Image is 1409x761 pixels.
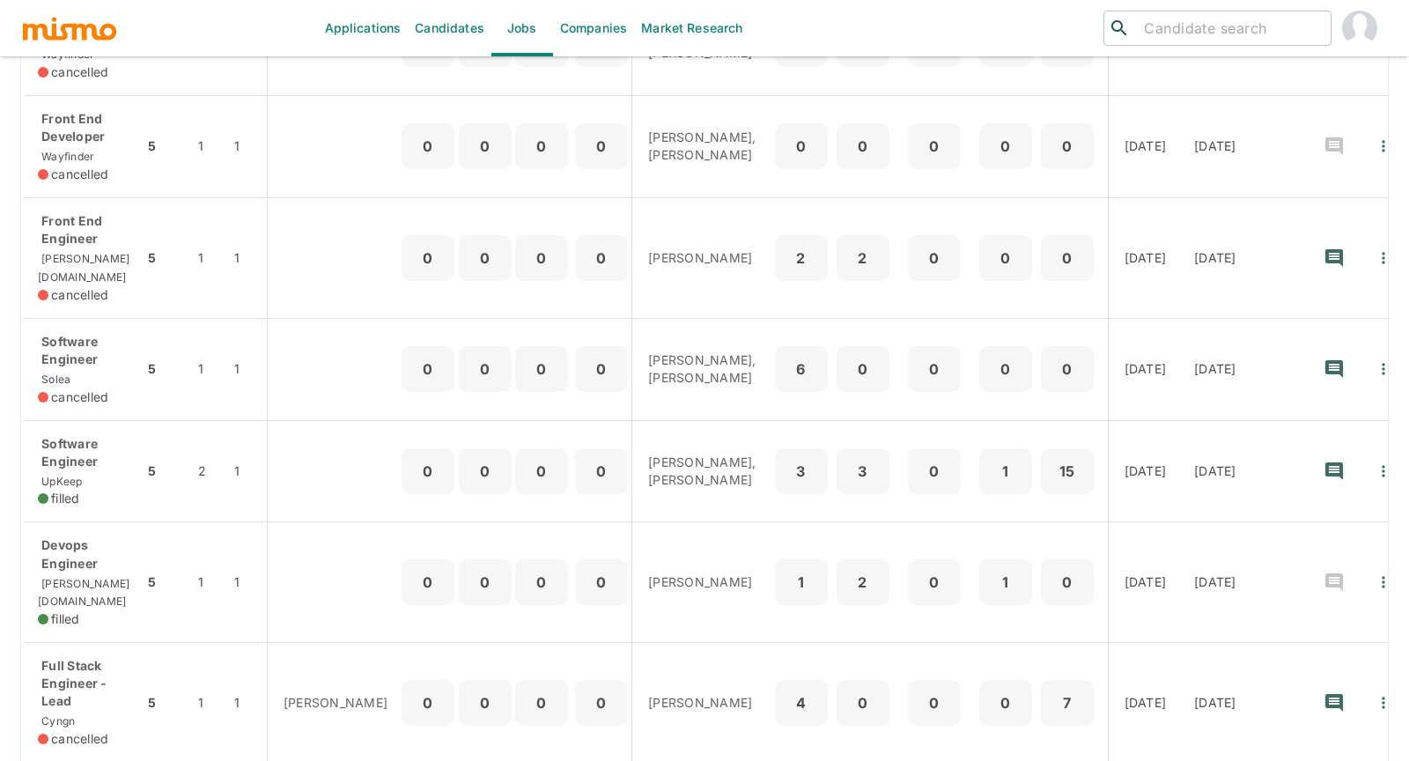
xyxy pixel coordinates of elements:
[51,388,108,406] span: cancelled
[1313,125,1355,167] button: recent-notes
[844,134,882,159] p: 0
[986,691,1025,715] p: 0
[582,357,621,381] p: 0
[409,570,447,595] p: 0
[522,459,561,484] p: 0
[38,110,129,145] p: Front End Developer
[51,286,108,304] span: cancelled
[986,570,1025,595] p: 1
[915,357,954,381] p: 0
[915,570,954,595] p: 0
[1180,197,1250,318] td: [DATE]
[144,420,183,522] td: 5
[1313,682,1355,724] button: recent-notes
[1048,357,1087,381] p: 0
[522,691,561,715] p: 0
[466,459,505,484] p: 0
[915,691,954,715] p: 0
[986,134,1025,159] p: 0
[582,246,621,270] p: 0
[284,694,387,712] p: [PERSON_NAME]
[184,318,231,420] td: 1
[38,373,70,386] span: Solea
[844,459,882,484] p: 3
[38,475,83,488] span: UpKeep
[38,333,129,368] p: Software Engineer
[1364,239,1403,277] button: Quick Actions
[230,95,267,197] td: 1
[21,15,118,41] img: logo
[782,357,821,381] p: 6
[1364,452,1403,491] button: Quick Actions
[184,197,231,318] td: 1
[38,252,129,284] span: [PERSON_NAME][DOMAIN_NAME]
[38,577,129,609] span: [PERSON_NAME][DOMAIN_NAME]
[1313,237,1355,279] button: recent-notes
[51,63,108,81] span: cancelled
[1180,420,1250,522] td: [DATE]
[466,134,505,159] p: 0
[51,166,108,183] span: cancelled
[582,691,621,715] p: 0
[409,246,447,270] p: 0
[782,459,821,484] p: 3
[1108,197,1180,318] td: [DATE]
[144,318,183,420] td: 5
[522,570,561,595] p: 0
[1108,95,1180,197] td: [DATE]
[1364,127,1403,166] button: Quick Actions
[51,490,80,507] span: filled
[144,197,183,318] td: 5
[1048,246,1087,270] p: 0
[1313,561,1355,603] button: recent-notes
[1108,318,1180,420] td: [DATE]
[38,150,94,163] span: Wayfinder
[409,691,447,715] p: 0
[844,691,882,715] p: 0
[466,691,505,715] p: 0
[522,357,561,381] p: 0
[184,95,231,197] td: 1
[230,318,267,420] td: 1
[1048,134,1087,159] p: 0
[230,522,267,643] td: 1
[466,246,505,270] p: 0
[582,570,621,595] p: 0
[144,95,183,197] td: 5
[230,197,267,318] td: 1
[1342,11,1377,46] img: Carmen Vilachá
[51,610,80,628] span: filled
[986,459,1025,484] p: 1
[782,134,821,159] p: 0
[184,522,231,643] td: 1
[1108,522,1180,643] td: [DATE]
[648,129,756,164] p: [PERSON_NAME], [PERSON_NAME]
[582,134,621,159] p: 0
[1364,683,1403,722] button: Quick Actions
[1180,522,1250,643] td: [DATE]
[1313,348,1355,390] button: recent-notes
[1364,350,1403,388] button: Quick Actions
[782,691,821,715] p: 4
[915,134,954,159] p: 0
[648,351,756,387] p: [PERSON_NAME], [PERSON_NAME]
[409,134,447,159] p: 0
[648,454,756,489] p: [PERSON_NAME], [PERSON_NAME]
[144,522,183,643] td: 5
[648,573,756,591] p: [PERSON_NAME]
[466,570,505,595] p: 0
[1048,570,1087,595] p: 0
[522,246,561,270] p: 0
[1180,95,1250,197] td: [DATE]
[1048,691,1087,715] p: 7
[38,714,75,728] span: Cyngn
[915,246,954,270] p: 0
[782,246,821,270] p: 2
[466,357,505,381] p: 0
[915,459,954,484] p: 0
[230,420,267,522] td: 1
[782,570,821,595] p: 1
[184,420,231,522] td: 2
[409,459,447,484] p: 0
[522,134,561,159] p: 0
